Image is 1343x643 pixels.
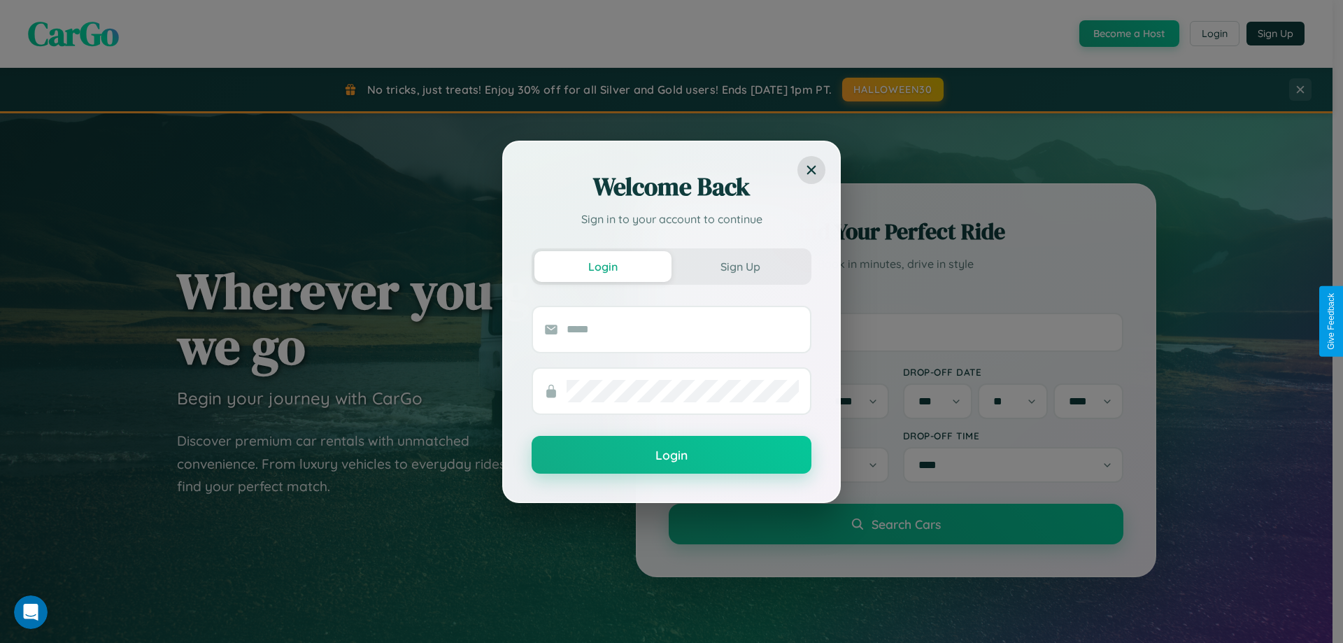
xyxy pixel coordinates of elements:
[532,170,811,204] h2: Welcome Back
[1326,293,1336,350] div: Give Feedback
[14,595,48,629] iframe: Intercom live chat
[534,251,671,282] button: Login
[671,251,809,282] button: Sign Up
[532,436,811,474] button: Login
[532,211,811,227] p: Sign in to your account to continue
